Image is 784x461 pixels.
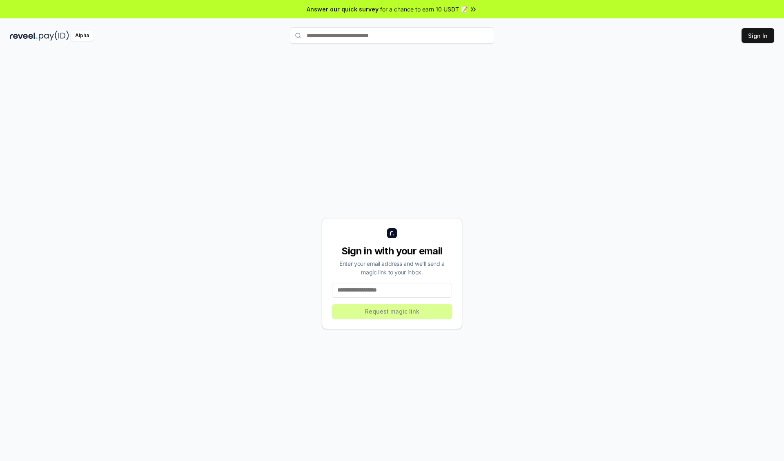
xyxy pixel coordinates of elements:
div: Alpha [71,31,94,41]
button: Sign In [742,28,774,43]
img: logo_small [387,228,397,238]
span: for a chance to earn 10 USDT 📝 [380,5,468,13]
img: reveel_dark [10,31,37,41]
span: Answer our quick survey [307,5,379,13]
div: Enter your email address and we’ll send a magic link to your inbox. [332,259,452,276]
div: Sign in with your email [332,245,452,258]
img: pay_id [39,31,69,41]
